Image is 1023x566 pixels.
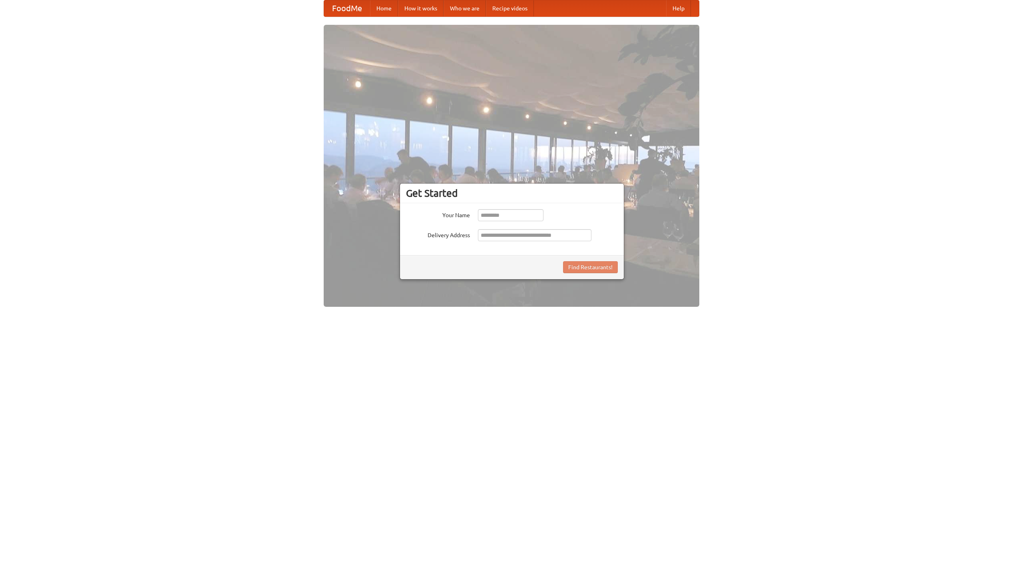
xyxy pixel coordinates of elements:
label: Your Name [406,209,470,219]
a: Recipe videos [486,0,534,16]
a: Home [370,0,398,16]
a: FoodMe [324,0,370,16]
label: Delivery Address [406,229,470,239]
h3: Get Started [406,187,618,199]
a: Help [666,0,691,16]
a: How it works [398,0,444,16]
a: Who we are [444,0,486,16]
button: Find Restaurants! [563,261,618,273]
